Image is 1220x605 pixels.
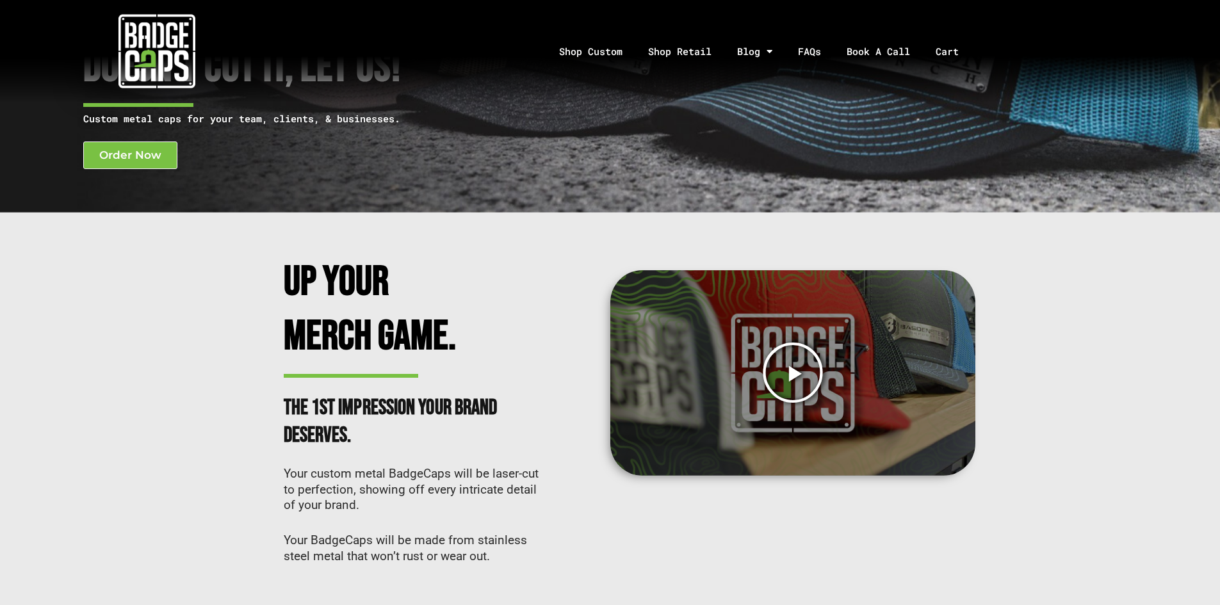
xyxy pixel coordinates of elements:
[785,18,834,85] a: FAQs
[284,533,540,565] p: Your BadgeCaps will be made from stainless steel metal that won’t rust or wear out.
[635,18,724,85] a: Shop Retail
[761,341,824,404] div: Play Video
[834,18,923,85] a: Book A Call
[99,150,161,161] span: Order Now
[83,141,177,169] a: Order Now
[118,13,195,90] img: badgecaps white logo with green acccent
[546,18,635,85] a: Shop Custom
[83,111,542,127] p: Custom metal caps for your team, clients, & businesses.
[284,466,540,513] p: Your custom metal BadgeCaps will be laser-cut to perfection, showing off every intricate detail o...
[1156,544,1220,605] iframe: Chat Widget
[923,18,988,85] a: Cart
[313,18,1220,85] nav: Menu
[724,18,785,85] a: Blog
[284,255,508,364] h2: Up Your Merch Game.
[284,394,508,449] h2: The 1st impression your brand deserves.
